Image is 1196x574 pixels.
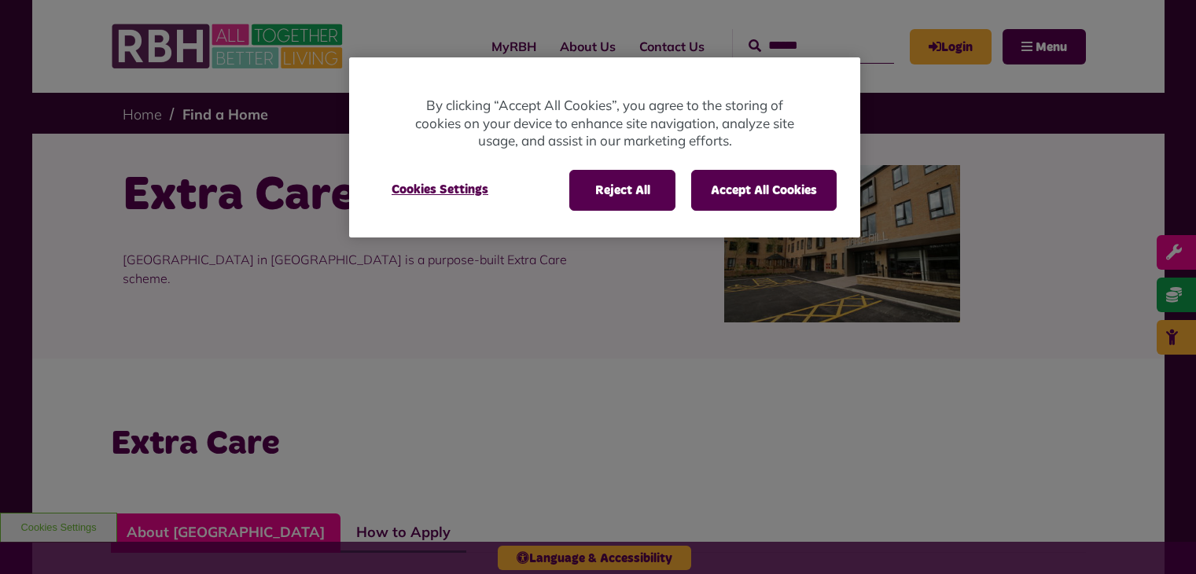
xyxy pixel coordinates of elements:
p: By clicking “Accept All Cookies”, you agree to the storing of cookies on your device to enhance s... [412,97,797,150]
div: Cookie banner [349,57,860,237]
button: Cookies Settings [373,170,507,209]
button: Accept All Cookies [691,170,837,211]
button: Reject All [569,170,675,211]
div: Privacy [349,57,860,237]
